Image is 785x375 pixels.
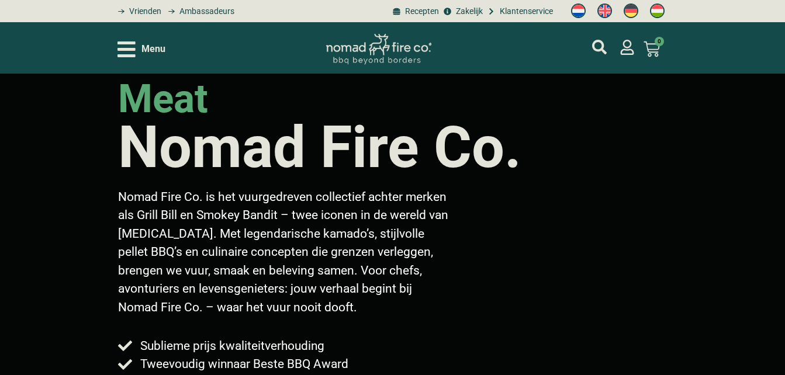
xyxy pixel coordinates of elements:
[118,188,453,317] p: Nomad Fire Co. is het vuurgedreven collectief achter merken als Grill Bill en Smokey Bandit – twe...
[141,42,165,56] span: Menu
[497,5,553,18] span: Klantenservice
[118,119,521,176] h1: Nomad Fire Co.
[126,5,161,18] span: Vrienden
[402,5,439,18] span: Recepten
[486,5,553,18] a: grill bill klantenservice
[114,5,161,18] a: grill bill vrienden
[177,5,234,18] span: Ambassadeurs
[624,4,638,18] img: Duits
[630,34,674,64] a: 0
[137,355,348,373] span: Tweevoudig winnaar Beste BBQ Award
[442,5,483,18] a: grill bill zakeljk
[571,4,586,18] img: Nederlands
[592,1,618,22] a: Switch to Engels
[597,4,612,18] img: Engels
[650,4,665,18] img: Hongaars
[453,5,483,18] span: Zakelijk
[620,40,635,55] a: mijn account
[118,79,208,119] h2: meat
[391,5,439,18] a: BBQ recepten
[644,1,670,22] a: Switch to Hongaars
[326,34,431,65] img: Nomad Logo
[618,1,644,22] a: Switch to Duits
[592,40,607,54] a: mijn account
[655,37,664,46] span: 0
[137,337,324,355] span: Sublieme prijs kwaliteitverhouding
[117,39,165,60] div: Open/Close Menu
[164,5,234,18] a: grill bill ambassadors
